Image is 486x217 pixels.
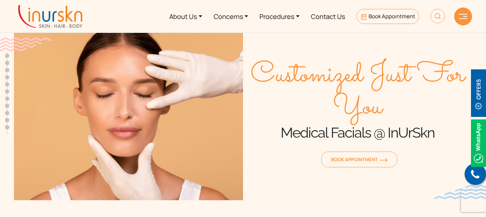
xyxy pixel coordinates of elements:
img: inurskn-logo [18,5,82,28]
a: Concerns [208,3,254,30]
a: Procedures [254,3,305,30]
h1: Medical Facials @ InUrSkn [243,124,472,142]
img: hamLine.svg [459,14,467,19]
span: Book Appointment [331,156,388,163]
a: Book Appointment [356,9,419,24]
img: HeaderSearch [431,9,445,23]
img: offerBt [471,69,486,117]
span: Customized Just For You [243,59,472,124]
a: Contact Us [305,3,351,30]
a: About Us [164,3,208,30]
img: Whatsappicon [471,119,486,167]
a: Whatsappicon [471,138,486,146]
img: bluewave [434,185,486,199]
span: Book Appointment [369,13,415,20]
a: Book Appointmentorange-arrow [321,152,397,167]
img: orange-arrow [380,158,388,162]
